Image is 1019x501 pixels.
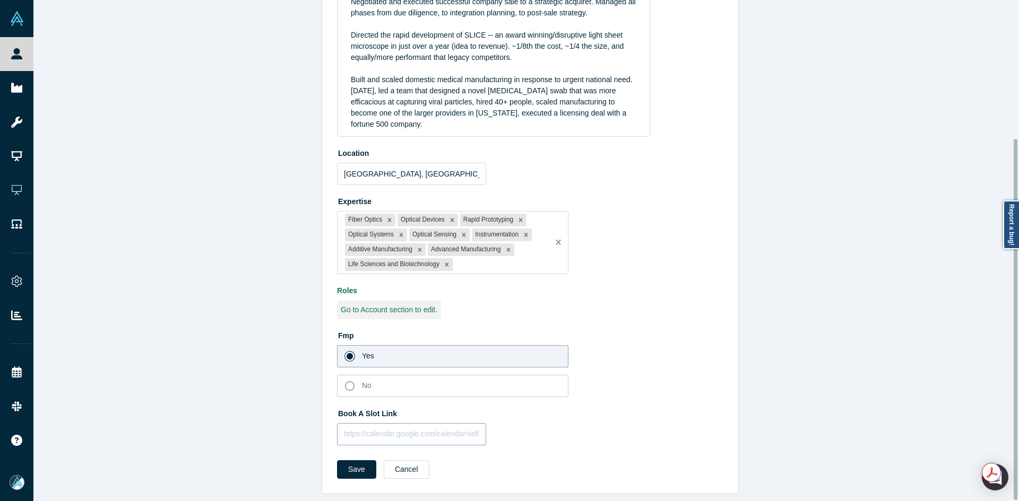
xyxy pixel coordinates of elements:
[345,214,384,226] div: Fiber Optics
[428,243,503,256] div: Advanced Manufacturing
[409,228,458,241] div: Optical Sensing
[337,405,723,419] label: Book A Slot Link
[351,31,626,61] span: Directed the rapid development of SLICE -- an award winning/disruptive light sheet microscope in ...
[345,243,414,256] div: Additive Manufacturing
[446,214,458,226] div: Remove Optical Devices
[458,228,470,241] div: Remove Optical Sensing
[345,258,441,271] div: Life Sciences and Biotechnology
[503,243,514,256] div: Remove Advanced Manufacturing
[362,351,374,360] span: Yes
[337,282,723,296] label: Roles
[345,228,395,241] div: Optical Systems
[395,228,407,241] div: Remove Optical Systems
[10,11,24,26] img: Alchemist Vault Logo
[337,460,376,479] button: Save
[337,163,486,185] input: Enter a location
[472,228,520,241] div: Instrumentation
[414,243,426,256] div: Remove Additive Manufacturing
[337,301,441,319] div: Go to Account section to edit.
[460,214,515,226] div: Rapid Prototyping
[337,327,723,341] label: Fmp
[441,258,453,271] div: Remove Life Sciences and Biotechnology
[1003,200,1019,249] a: Report a bug!
[520,228,532,241] div: Remove Instrumentation
[362,381,372,390] span: No
[384,214,395,226] div: Remove Fiber Optics
[515,214,526,226] div: Remove Rapid Prototyping
[384,460,429,479] button: Cancel
[337,144,723,159] label: Location
[337,423,486,445] input: https://calendar.google.com/calendar/selfsched?sstoken=
[10,475,24,490] img: Mia Scott's Account
[351,75,635,128] span: Built and scaled domestic medical manufacturing in response to urgent national need. [DATE], led ...
[398,214,446,226] div: Optical Devices
[337,192,723,207] label: Expertise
